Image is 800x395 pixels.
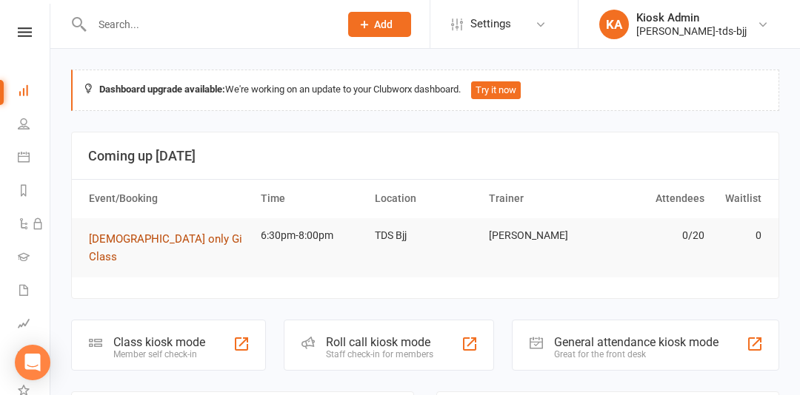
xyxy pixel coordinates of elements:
div: Open Intercom Messenger [15,345,50,380]
div: KA [599,10,629,39]
div: Roll call kiosk mode [326,335,433,349]
h3: Coming up [DATE] [88,149,762,163]
span: [DEMOGRAPHIC_DATA] only Gi Class [89,232,242,263]
a: Dashboard [18,75,51,109]
button: Try it now [471,81,521,99]
td: [PERSON_NAME] [482,218,596,253]
div: Staff check-in for members [326,349,433,359]
th: Waitlist [711,180,768,217]
div: General attendance kiosk mode [554,335,719,349]
th: Location [368,180,482,217]
button: Add [348,12,411,37]
div: Member self check-in [113,349,205,359]
button: [DEMOGRAPHIC_DATA] only Gi Class [89,230,247,266]
div: Kiosk Admin [636,11,747,24]
th: Event/Booking [82,180,254,217]
div: [PERSON_NAME]-tds-bjj [636,24,747,38]
th: Trainer [482,180,596,217]
strong: Dashboard upgrade available: [99,84,225,95]
a: Assessments [18,308,51,342]
td: 0 [711,218,768,253]
a: People [18,109,51,142]
a: Reports [18,175,51,209]
th: Time [254,180,368,217]
div: We're working on an update to your Clubworx dashboard. [71,70,779,111]
th: Attendees [596,180,710,217]
div: Class kiosk mode [113,335,205,349]
span: Settings [470,7,511,41]
input: Search... [87,14,329,35]
td: TDS Bjj [368,218,482,253]
span: Add [374,18,393,30]
a: Calendar [18,142,51,175]
td: 0/20 [596,218,710,253]
div: Great for the front desk [554,349,719,359]
td: 6:30pm-8:00pm [254,218,368,253]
